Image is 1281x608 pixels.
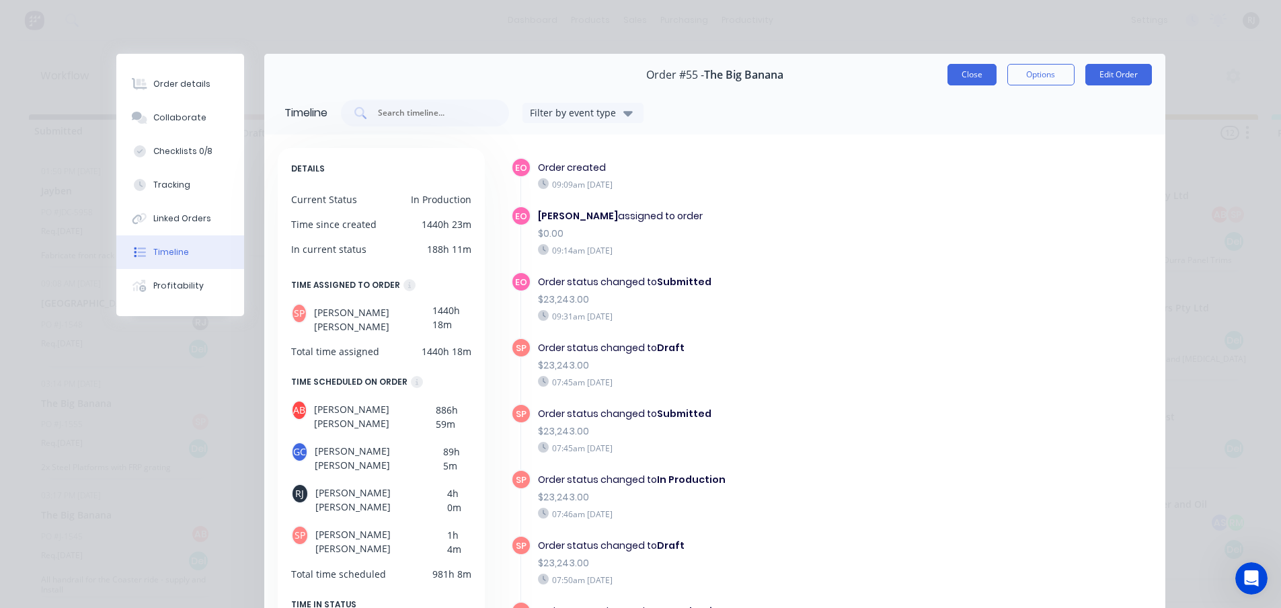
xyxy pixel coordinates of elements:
[116,168,244,202] button: Tracking
[116,101,244,135] button: Collaborate
[530,106,620,120] div: Filter by event type
[646,69,704,81] span: Order #55 -
[436,400,471,431] div: 886h 59m
[377,106,488,120] input: Search timeline...
[432,303,471,334] div: 1440h 18m
[538,178,933,190] div: 09:09am [DATE]
[538,376,933,388] div: 07:45am [DATE]
[657,275,711,289] b: Submitted
[515,161,527,174] span: EO
[447,484,471,515] div: 4h 0m
[538,209,933,223] div: assigned to order
[314,400,436,431] span: [PERSON_NAME] [PERSON_NAME]
[538,490,933,504] div: $23,243.00
[443,442,471,473] div: 89h 5m
[538,275,933,289] div: Order status changed to
[1085,64,1152,85] button: Edit Order
[516,342,527,354] span: SP
[116,67,244,101] button: Order details
[422,344,471,358] div: 1440h 18m
[447,525,471,556] div: 1h 4m
[291,242,366,256] div: In current status
[315,484,447,515] span: [PERSON_NAME] [PERSON_NAME]
[522,103,644,123] button: Filter by event type
[314,303,432,334] span: [PERSON_NAME] [PERSON_NAME]
[704,69,783,81] span: The Big Banana
[538,227,933,241] div: $0.00
[291,344,379,358] div: Total time assigned
[291,442,309,462] div: GC
[291,400,308,420] div: AB
[153,280,204,292] div: Profitability
[315,442,443,473] span: [PERSON_NAME] [PERSON_NAME]
[538,293,933,307] div: $23,243.00
[538,244,933,256] div: 09:14am [DATE]
[153,213,211,225] div: Linked Orders
[1235,562,1268,595] iframe: Intercom live chat
[538,556,933,570] div: $23,243.00
[538,473,933,487] div: Order status changed to
[657,341,685,354] b: Draft
[291,375,407,389] div: TIME SCHEDULED ON ORDER
[116,235,244,269] button: Timeline
[291,567,386,581] div: Total time scheduled
[116,135,244,168] button: Checklists 0/8
[291,192,357,206] div: Current Status
[947,64,997,85] button: Close
[538,161,933,175] div: Order created
[516,473,527,486] span: SP
[116,202,244,235] button: Linked Orders
[153,246,189,258] div: Timeline
[657,473,726,486] b: In Production
[657,539,685,552] b: Draft
[411,192,471,206] div: In Production
[291,161,325,176] span: DETAILS
[538,341,933,355] div: Order status changed to
[515,210,527,223] span: EO
[538,442,933,454] div: 07:45am [DATE]
[516,408,527,420] span: SP
[657,407,711,420] b: Submitted
[291,525,309,545] div: SP
[432,567,471,581] div: 981h 8m
[284,105,327,121] div: Timeline
[422,217,471,231] div: 1440h 23m
[538,407,933,421] div: Order status changed to
[153,78,210,90] div: Order details
[538,209,618,223] b: [PERSON_NAME]
[427,242,471,256] div: 188h 11m
[515,276,527,289] span: EO
[538,508,933,520] div: 07:46am [DATE]
[538,574,933,586] div: 07:50am [DATE]
[538,358,933,373] div: $23,243.00
[538,539,933,553] div: Order status changed to
[153,112,206,124] div: Collaborate
[291,217,377,231] div: Time since created
[153,145,212,157] div: Checklists 0/8
[1007,64,1075,85] button: Options
[315,525,447,556] span: [PERSON_NAME] [PERSON_NAME]
[291,303,307,324] div: SP
[116,269,244,303] button: Profitability
[538,424,933,439] div: $23,243.00
[291,278,400,293] div: TIME ASSIGNED TO ORDER
[291,484,309,504] div: RJ
[538,310,933,322] div: 09:31am [DATE]
[516,539,527,552] span: SP
[153,179,190,191] div: Tracking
